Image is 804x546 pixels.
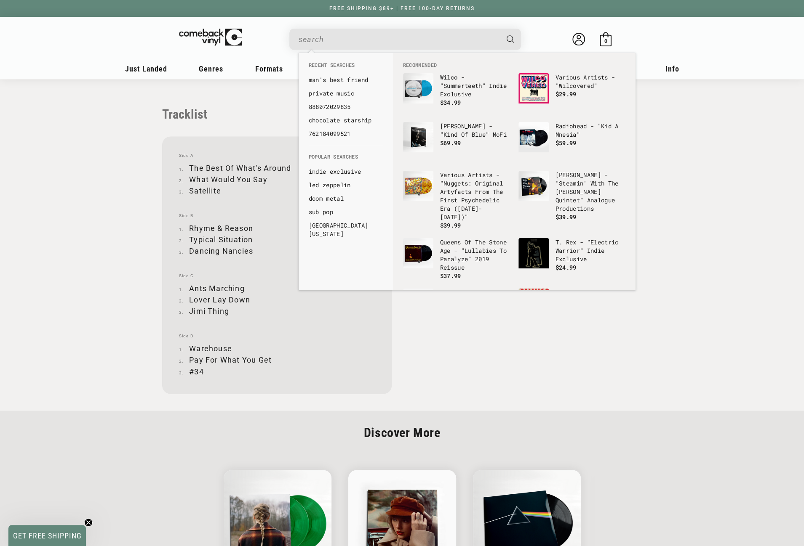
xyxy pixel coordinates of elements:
img: Various Artists - "Wilcovered" [518,73,549,103]
img: Incubus - "Light Grenades" Regular [518,289,549,319]
span: Formats [255,64,283,73]
li: default_products: Incubus - "Light Grenades" Regular [514,284,630,333]
span: $39.99 [556,213,577,221]
li: Satellite [179,185,375,196]
a: T. Rex - "Electric Warrior" Indie Exclusive T. Rex - "Electric Warrior" Indie Exclusive $24.99 [518,238,625,278]
li: default_suggestions: led zeppelin [305,178,387,192]
a: chocolate starship [309,116,383,125]
img: Wilco - "Summerteeth" Indie Exclusive [403,73,433,103]
li: default_suggestions: indie exclusive [305,165,387,178]
a: Miles Davis - "Kind Of Blue" MoFi [PERSON_NAME] - "Kind Of Blue" MoFi $69.99 [403,122,510,162]
li: recent_searches: 888072029835 [305,100,387,114]
span: Side D [179,334,375,339]
button: Search [499,29,522,50]
li: #34 [179,366,375,377]
li: Popular Searches [305,153,387,165]
span: Side A [179,153,375,158]
a: [GEOGRAPHIC_DATA][US_STATE] [309,221,383,238]
img: T. Rex - "Electric Warrior" Indie Exclusive [518,238,549,268]
li: default_products: Miles Davis - "Kind Of Blue" MoFi [399,118,514,167]
span: Side C [179,273,375,278]
div: Recent Searches [299,53,393,145]
li: Dancing Nancies [179,245,375,257]
li: Ants Marching [179,283,375,294]
div: Search [289,29,521,50]
li: default_suggestions: sub pop [305,205,387,219]
a: man's best friend [309,76,383,84]
li: default_products: Radiohead - "Kid A Mnesia" [514,118,630,167]
span: $29.99 [556,90,577,98]
a: private music [309,89,383,98]
a: 888072029835 [309,103,383,111]
li: default_products: Wilco - "Summerteeth" Indie Exclusive [399,69,514,118]
a: indie exclusive [309,167,383,176]
li: Recommended [399,61,630,69]
p: Various Artists - "Wilcovered" [556,73,625,90]
button: Close teaser [84,518,93,527]
input: When autocomplete results are available use up and down arrows to review and enter to select [299,31,498,48]
a: Wilco - "Summerteeth" Indie Exclusive Wilco - "Summerteeth" Indie Exclusive $34.99 [403,73,510,114]
a: 762184099521 [309,130,383,138]
a: Incubus - "Light Grenades" Regular Incubus - "Light Grenades" Regular [518,289,625,329]
li: default_suggestions: doom metal [305,192,387,205]
li: recent_searches: chocolate starship [305,114,387,127]
span: $39.99 [440,221,461,229]
p: Wilco - "Summerteeth" Indie Exclusive [440,73,510,98]
span: Just Landed [125,64,167,73]
a: Queens Of The Stone Age - "Lullabies To Paralyze" 2019 Reissue Queens Of The Stone Age - "Lullabi... [403,238,510,280]
p: Queens Of The Stone Age - "Lullabies To Paralyze" 2019 Reissue [440,238,510,272]
a: led zeppelin [309,181,383,189]
li: recent_searches: private music [305,87,387,100]
div: Recommended [393,53,636,290]
li: default_products: Various Artists - "Wilcovered" [514,69,630,118]
li: default_products: The Beatles - "1" [399,284,514,333]
div: Popular Searches [299,145,393,245]
img: Miles Davis - "Kind Of Blue" MoFi [403,122,433,152]
a: sub pop [309,208,383,216]
a: doom metal [309,194,383,203]
p: [PERSON_NAME] - "Steamin' With The [PERSON_NAME] Quintet" Analogue Productions [556,171,625,213]
a: Radiohead - "Kid A Mnesia" Radiohead - "Kid A Mnesia" $59.99 [518,122,625,162]
li: default_products: T. Rex - "Electric Warrior" Indie Exclusive [514,234,630,283]
li: Pay For What You Get [179,354,375,366]
li: default_suggestions: hotel california [305,219,387,241]
li: What Would You Say [179,174,375,185]
img: The Beatles - "1" [403,289,433,319]
p: Incubus - "Light Grenades" Regular [556,289,625,305]
li: The Best Of What's Around [179,162,375,174]
p: Various Artists - "Nuggets: Original Artyfacts From The First Psychedelic Era ([DATE]-[DATE])" [440,171,510,221]
p: [PERSON_NAME] - "Kind Of Blue" MoFi [440,122,510,139]
span: Side B [179,213,375,218]
p: The Beatles - "1" [440,289,510,297]
p: T. Rex - "Electric Warrior" Indie Exclusive [556,238,625,263]
li: Typical Situation [179,234,375,245]
span: $37.99 [440,272,461,280]
span: Info [665,64,679,73]
a: Miles Davis - "Steamin' With The Miles Davis Quintet" Analogue Productions [PERSON_NAME] - "Steam... [518,171,625,221]
li: default_products: Various Artists - "Nuggets: Original Artyfacts From The First Psychedelic Era (... [399,167,514,234]
li: recent_searches: 762184099521 [305,127,387,140]
a: Various Artists - "Nuggets: Original Artyfacts From The First Psychedelic Era (1965-1968)" Variou... [403,171,510,230]
span: $59.99 [556,139,577,147]
a: FREE SHIPPING $89+ | FREE 100-DAY RETURNS [321,5,483,11]
span: $24.99 [556,263,577,271]
a: The Beatles - "1" The Beatles - "1" [403,289,510,329]
p: Tracklist [162,107,392,122]
li: default_products: Queens Of The Stone Age - "Lullabies To Paralyze" 2019 Reissue [399,234,514,284]
li: default_products: Miles Davis - "Steamin' With The Miles Davis Quintet" Analogue Productions [514,167,630,225]
img: Various Artists - "Nuggets: Original Artyfacts From The First Psychedelic Era (1965-1968)" [403,171,433,201]
span: 0 [604,38,607,44]
p: Radiohead - "Kid A Mnesia" [556,122,625,139]
a: Various Artists - "Wilcovered" Various Artists - "Wilcovered" $29.99 [518,73,625,114]
img: Miles Davis - "Steamin' With The Miles Davis Quintet" Analogue Productions [518,171,549,201]
li: Lover Lay Down [179,294,375,305]
li: Rhyme & Reason [179,223,375,234]
img: Queens Of The Stone Age - "Lullabies To Paralyze" 2019 Reissue [403,238,433,268]
li: Jimi Thing [179,305,375,317]
li: Recent Searches [305,61,387,73]
span: GET FREE SHIPPING [13,531,82,540]
span: Genres [199,64,223,73]
span: $69.99 [440,139,461,147]
span: $34.99 [440,98,461,106]
div: GET FREE SHIPPINGClose teaser [8,525,86,546]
